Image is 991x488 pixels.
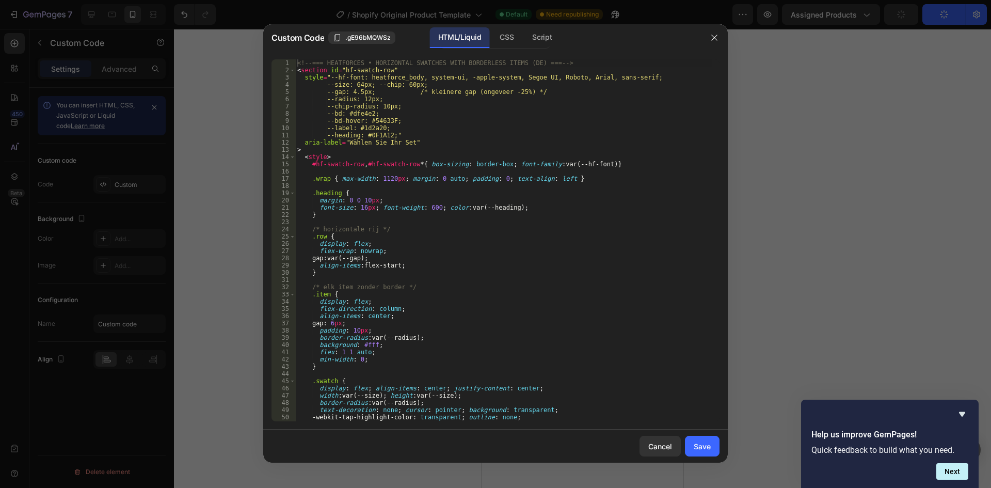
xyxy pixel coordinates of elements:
[271,139,296,146] div: 12
[271,146,296,153] div: 13
[271,262,296,269] div: 29
[271,211,296,218] div: 22
[640,436,681,456] button: Cancel
[271,414,296,421] div: 50
[271,59,296,67] div: 1
[685,436,720,456] button: Save
[956,408,968,420] button: Hide survey
[271,240,296,247] div: 26
[271,74,296,81] div: 3
[271,204,296,211] div: 21
[524,27,560,48] div: Script
[811,408,968,480] div: Help us improve GemPages!
[271,399,296,406] div: 48
[271,233,296,240] div: 25
[271,175,296,182] div: 17
[271,67,296,74] div: 2
[271,161,296,168] div: 15
[271,356,296,363] div: 42
[271,226,296,233] div: 24
[271,298,296,305] div: 34
[430,27,489,48] div: HTML/Liquid
[271,168,296,175] div: 16
[271,218,296,226] div: 23
[271,334,296,341] div: 39
[271,363,296,370] div: 43
[271,255,296,262] div: 28
[271,421,296,428] div: 51
[271,341,296,349] div: 40
[271,32,324,44] span: Custom Code
[271,81,296,88] div: 4
[271,269,296,276] div: 30
[271,291,296,298] div: 33
[271,88,296,96] div: 5
[271,197,296,204] div: 20
[648,441,672,452] div: Cancel
[271,124,296,132] div: 10
[271,117,296,124] div: 9
[271,284,296,291] div: 32
[271,247,296,255] div: 27
[271,370,296,377] div: 44
[271,377,296,385] div: 45
[811,445,968,455] p: Quick feedback to build what you need.
[271,276,296,284] div: 31
[271,349,296,356] div: 41
[328,32,395,44] button: .gE96bMQWSz
[271,312,296,320] div: 36
[271,132,296,139] div: 11
[345,33,391,42] span: .gE96bMQWSz
[271,406,296,414] div: 49
[271,190,296,197] div: 19
[694,441,711,452] div: Save
[271,327,296,334] div: 38
[271,96,296,103] div: 6
[271,153,296,161] div: 14
[811,429,968,441] h2: Help us improve GemPages!
[271,392,296,399] div: 47
[936,463,968,480] button: Next question
[271,103,296,110] div: 7
[271,110,296,117] div: 8
[271,385,296,392] div: 46
[271,320,296,327] div: 37
[271,305,296,312] div: 35
[271,182,296,190] div: 18
[491,27,522,48] div: CSS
